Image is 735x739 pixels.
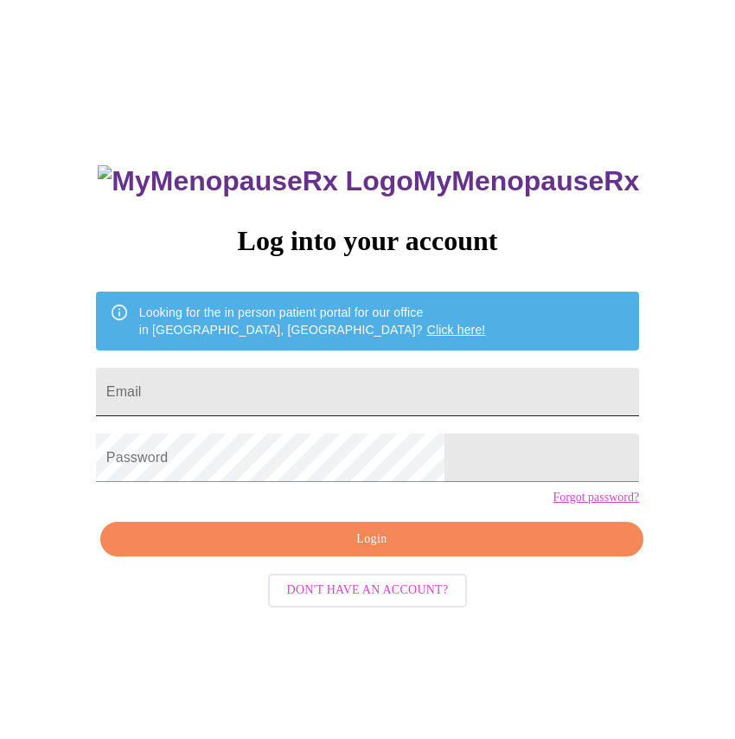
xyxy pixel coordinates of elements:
a: Forgot password? [553,491,639,504]
h3: MyMenopauseRx [98,165,639,197]
span: Login [120,529,623,550]
span: Don't have an account? [287,580,449,601]
a: Click here! [427,323,486,337]
button: Don't have an account? [268,574,468,607]
button: Login [100,522,643,557]
h3: Log into your account [96,225,639,257]
img: MyMenopauseRx Logo [98,165,412,197]
a: Don't have an account? [264,582,472,596]
div: Looking for the in person patient portal for our office in [GEOGRAPHIC_DATA], [GEOGRAPHIC_DATA]? [139,297,486,345]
